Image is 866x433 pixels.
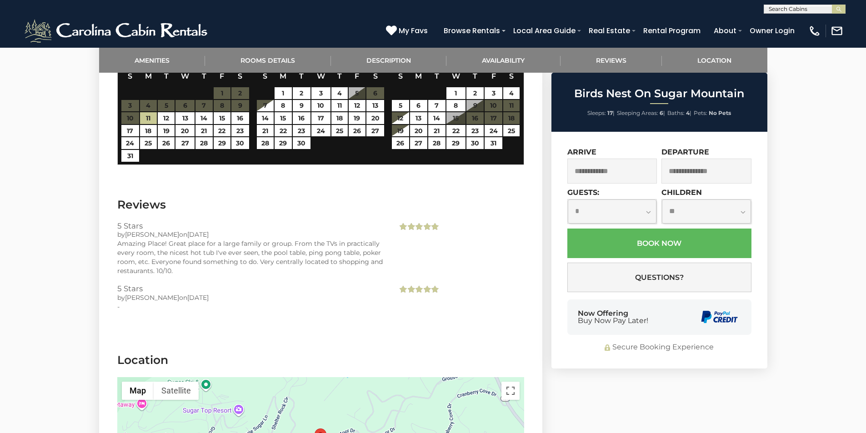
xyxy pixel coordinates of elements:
[399,25,428,36] span: My Favs
[709,23,741,39] a: About
[257,137,274,149] a: 28
[311,112,330,124] a: 17
[293,87,310,99] a: 2
[386,25,430,37] a: My Favs
[275,125,291,137] a: 22
[293,137,310,149] a: 30
[293,112,310,124] a: 16
[187,230,209,239] span: [DATE]
[662,48,767,73] a: Location
[501,382,520,400] button: Toggle fullscreen view
[567,148,596,156] label: Arrive
[275,87,291,99] a: 1
[694,109,707,116] span: Pets:
[331,100,348,112] a: 11
[195,112,212,124] a: 14
[398,72,403,80] span: Sunday
[140,137,157,149] a: 25
[428,137,445,149] a: 28
[439,23,505,39] a: Browse Rentals
[578,310,648,324] div: Now Offering
[117,352,524,368] h3: Location
[661,148,709,156] label: Departure
[331,112,348,124] a: 18
[331,125,348,137] a: 25
[158,125,175,137] a: 19
[831,25,843,37] img: mail-regular-white.png
[128,72,132,80] span: Sunday
[639,23,705,39] a: Rental Program
[214,125,230,137] a: 22
[567,229,751,258] button: Book Now
[214,112,230,124] a: 15
[117,239,384,275] div: Amazing Place! Great place for a large family or group. From the TVs in practically every room, t...
[587,107,615,119] li: |
[293,125,310,137] a: 23
[117,197,524,213] h3: Reviews
[410,100,428,112] a: 6
[238,72,242,80] span: Saturday
[466,125,484,137] a: 23
[117,284,384,293] h3: 5 Stars
[99,48,205,73] a: Amenities
[337,72,342,80] span: Thursday
[164,72,169,80] span: Tuesday
[567,263,751,292] button: Questions?
[263,72,267,80] span: Sunday
[667,107,691,119] li: |
[195,137,212,149] a: 28
[661,188,702,197] label: Children
[125,230,179,239] span: [PERSON_NAME]
[275,100,291,112] a: 8
[280,72,286,80] span: Monday
[410,137,428,149] a: 27
[366,112,384,124] a: 20
[117,230,384,239] div: by on
[158,112,175,124] a: 12
[485,87,502,99] a: 3
[117,293,384,302] div: by on
[311,100,330,112] a: 10
[491,72,496,80] span: Friday
[187,294,209,302] span: [DATE]
[349,100,365,112] a: 12
[392,100,409,112] a: 5
[355,72,359,80] span: Friday
[175,112,195,124] a: 13
[299,72,304,80] span: Tuesday
[446,87,466,99] a: 1
[220,72,224,80] span: Friday
[435,72,439,80] span: Tuesday
[23,17,211,45] img: White-1-2.png
[410,112,428,124] a: 13
[554,88,765,100] h2: Birds Nest On Sugar Mountain
[231,137,249,149] a: 30
[446,137,466,149] a: 29
[709,109,731,116] strong: No Pets
[275,137,291,149] a: 29
[122,382,154,400] button: Show street map
[205,48,331,73] a: Rooms Details
[231,112,249,124] a: 16
[617,109,658,116] span: Sleeping Areas:
[121,150,139,162] a: 31
[509,72,514,80] span: Saturday
[275,112,291,124] a: 15
[660,109,663,116] strong: 6
[392,125,409,137] a: 19
[808,25,821,37] img: phone-regular-white.png
[202,72,206,80] span: Thursday
[349,125,365,137] a: 26
[366,100,384,112] a: 13
[428,125,445,137] a: 21
[446,100,466,112] a: 8
[257,125,274,137] a: 21
[607,109,613,116] strong: 17
[446,125,466,137] a: 22
[121,125,139,137] a: 17
[181,72,189,80] span: Wednesday
[392,112,409,124] a: 12
[503,87,520,99] a: 4
[567,188,599,197] label: Guests:
[584,23,635,39] a: Real Estate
